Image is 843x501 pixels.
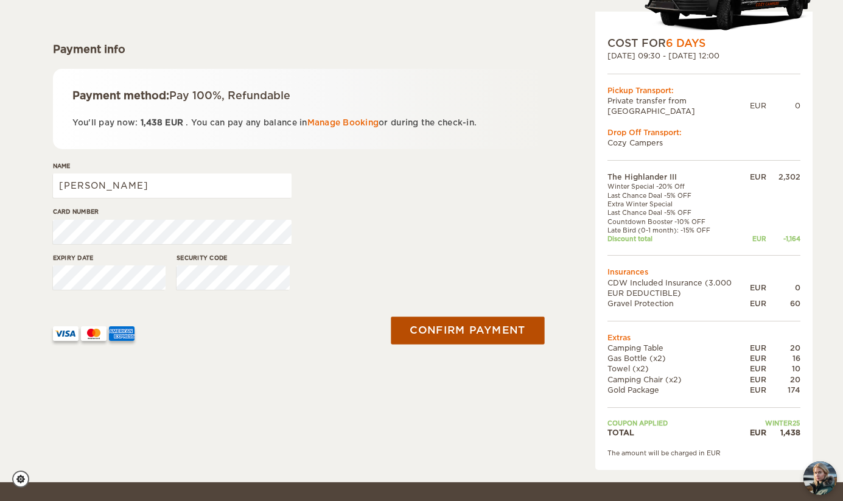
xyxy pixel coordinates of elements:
[169,89,290,102] span: Pay 100%, Refundable
[53,207,292,216] label: Card number
[607,51,800,61] div: [DATE] 09:30 - [DATE] 12:00
[750,374,766,385] div: EUR
[766,100,800,111] div: 0
[607,217,750,226] td: Countdown Booster -10% OFF
[803,461,837,495] img: Freyja at Cozy Campers
[53,161,292,170] label: Name
[766,374,800,385] div: 20
[607,200,750,208] td: Extra Winter Special
[607,85,800,96] div: Pickup Transport:
[81,326,107,341] img: mastercard
[750,172,766,182] div: EUR
[607,419,750,427] td: Coupon applied
[607,172,750,182] td: The Highlander III
[750,353,766,363] div: EUR
[109,326,135,341] img: AMEX
[607,385,750,395] td: Gold Package
[607,234,750,243] td: Discount total
[141,118,163,127] span: 1,438
[12,471,37,488] a: Cookie settings
[607,138,800,148] td: Cozy Campers
[72,116,523,130] p: You'll pay now: . You can pay any balance in or during the check-in.
[666,37,705,49] span: 6 Days
[607,298,750,309] td: Gravel Protection
[607,353,750,363] td: Gas Bottle (x2)
[607,191,750,200] td: Last Chance Deal -5% OFF
[53,326,79,341] img: VISA
[391,317,545,344] button: Confirm payment
[766,427,800,438] div: 1,438
[766,343,800,353] div: 20
[766,385,800,395] div: 174
[750,427,766,438] div: EUR
[607,182,750,191] td: Winter Special -20% Off
[750,298,766,309] div: EUR
[607,374,750,385] td: Camping Chair (x2)
[607,332,800,343] td: Extras
[607,208,750,217] td: Last Chance Deal -5% OFF
[607,343,750,353] td: Camping Table
[750,385,766,395] div: EUR
[750,419,800,427] td: WINTER25
[766,298,800,309] div: 60
[750,343,766,353] div: EUR
[750,100,766,111] div: EUR
[607,449,800,457] div: The amount will be charged in EUR
[72,88,523,103] div: Payment method:
[177,253,290,262] label: Security code
[607,36,800,51] div: COST FOR
[766,282,800,293] div: 0
[750,282,766,293] div: EUR
[607,96,750,116] td: Private transfer from [GEOGRAPHIC_DATA]
[766,234,800,243] div: -1,164
[607,427,750,438] td: TOTAL
[607,363,750,374] td: Towel (x2)
[766,353,800,363] div: 16
[607,267,800,277] td: Insurances
[607,226,750,234] td: Late Bird (0-1 month): -15% OFF
[750,363,766,374] div: EUR
[766,363,800,374] div: 10
[607,127,800,138] div: Drop Off Transport:
[165,118,183,127] span: EUR
[607,278,750,298] td: CDW Included Insurance (3.000 EUR DEDUCTIBLE)
[803,461,837,495] button: chat-button
[53,253,166,262] label: Expiry date
[307,118,379,127] a: Manage Booking
[53,42,543,57] div: Payment info
[750,234,766,243] div: EUR
[766,172,800,182] div: 2,302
